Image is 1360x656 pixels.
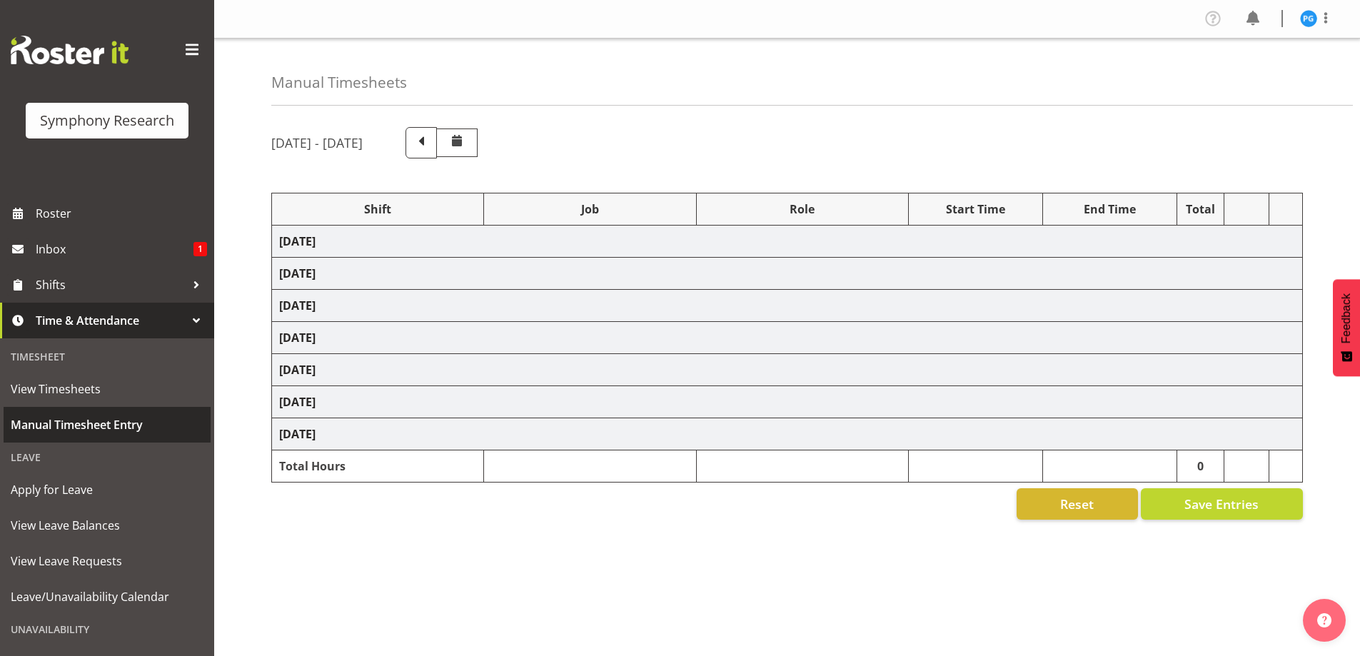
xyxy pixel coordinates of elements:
td: [DATE] [272,354,1303,386]
span: Time & Attendance [36,310,186,331]
div: Timesheet [4,342,211,371]
td: [DATE] [272,418,1303,450]
a: View Timesheets [4,371,211,407]
td: [DATE] [272,322,1303,354]
td: [DATE] [272,258,1303,290]
span: Reset [1060,495,1094,513]
div: Role [704,201,901,218]
div: End Time [1050,201,1169,218]
a: Apply for Leave [4,472,211,508]
span: View Leave Balances [11,515,203,536]
td: Total Hours [272,450,484,483]
span: Apply for Leave [11,479,203,500]
div: Shift [279,201,476,218]
img: Rosterit website logo [11,36,129,64]
span: Leave/Unavailability Calendar [11,586,203,607]
div: Leave [4,443,211,472]
img: patricia-gilmour9541.jpg [1300,10,1317,27]
a: View Leave Balances [4,508,211,543]
h4: Manual Timesheets [271,74,407,91]
span: 1 [193,242,207,256]
span: View Leave Requests [11,550,203,572]
span: Manual Timesheet Entry [11,414,203,435]
span: Shifts [36,274,186,296]
div: Total [1184,201,1217,218]
a: Manual Timesheet Entry [4,407,211,443]
div: Start Time [916,201,1035,218]
span: Roster [36,203,207,224]
button: Reset [1017,488,1138,520]
button: Save Entries [1141,488,1303,520]
div: Job [491,201,688,218]
span: Inbox [36,238,193,260]
td: [DATE] [272,290,1303,322]
td: [DATE] [272,226,1303,258]
button: Feedback - Show survey [1333,279,1360,376]
div: Symphony Research [40,110,174,131]
img: help-xxl-2.png [1317,613,1331,627]
span: Save Entries [1184,495,1259,513]
td: [DATE] [272,386,1303,418]
a: View Leave Requests [4,543,211,579]
span: View Timesheets [11,378,203,400]
td: 0 [1177,450,1224,483]
span: Feedback [1340,293,1353,343]
h5: [DATE] - [DATE] [271,135,363,151]
a: Leave/Unavailability Calendar [4,579,211,615]
div: Unavailability [4,615,211,644]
